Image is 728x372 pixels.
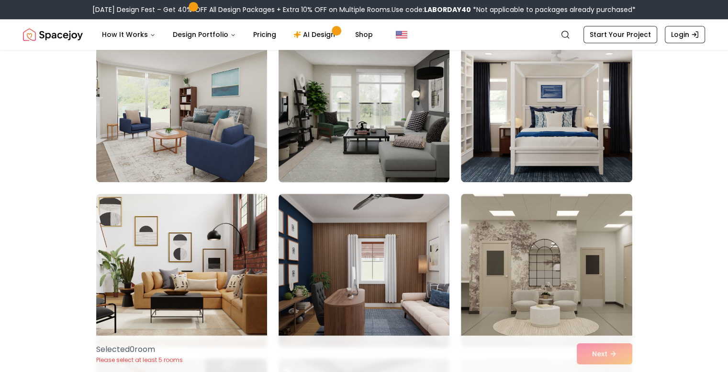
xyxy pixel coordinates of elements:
span: Use code: [392,5,471,14]
a: Spacejoy [23,25,83,44]
img: Spacejoy Logo [23,25,83,44]
nav: Global [23,19,705,50]
a: Pricing [246,25,284,44]
a: Shop [347,25,381,44]
img: Room room-84 [461,29,632,182]
a: Start Your Project [583,26,657,43]
img: Room room-86 [279,194,449,347]
b: LABORDAY40 [424,5,471,14]
p: Please select at least 5 rooms [96,356,183,364]
p: Selected 0 room [96,344,183,355]
img: Room room-87 [461,194,632,347]
span: *Not applicable to packages already purchased* [471,5,636,14]
div: [DATE] Design Fest – Get 40% OFF All Design Packages + Extra 10% OFF on Multiple Rooms. [92,5,636,14]
img: Room room-85 [96,194,267,347]
img: United States [396,29,407,40]
img: Room room-83 [274,25,454,186]
a: Login [665,26,705,43]
img: Room room-82 [96,29,267,182]
nav: Main [94,25,381,44]
a: AI Design [286,25,346,44]
button: Design Portfolio [165,25,244,44]
button: How It Works [94,25,163,44]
